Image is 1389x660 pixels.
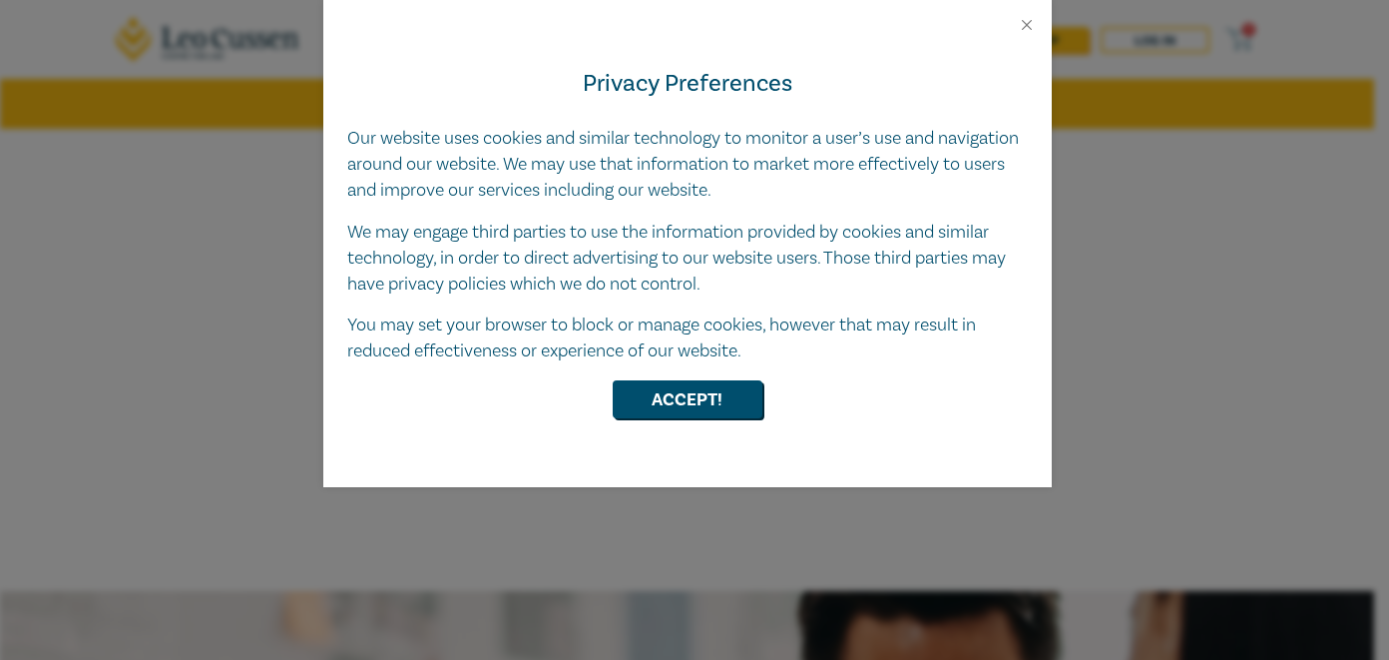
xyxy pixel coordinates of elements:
p: We may engage third parties to use the information provided by cookies and similar technology, in... [347,220,1028,298]
h4: Privacy Preferences [347,66,1028,102]
button: Close [1018,16,1036,34]
button: Accept! [613,380,762,418]
p: You may set your browser to block or manage cookies, however that may result in reduced effective... [347,313,1028,364]
p: Our website uses cookies and similar technology to monitor a user’s use and navigation around our... [347,126,1028,204]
